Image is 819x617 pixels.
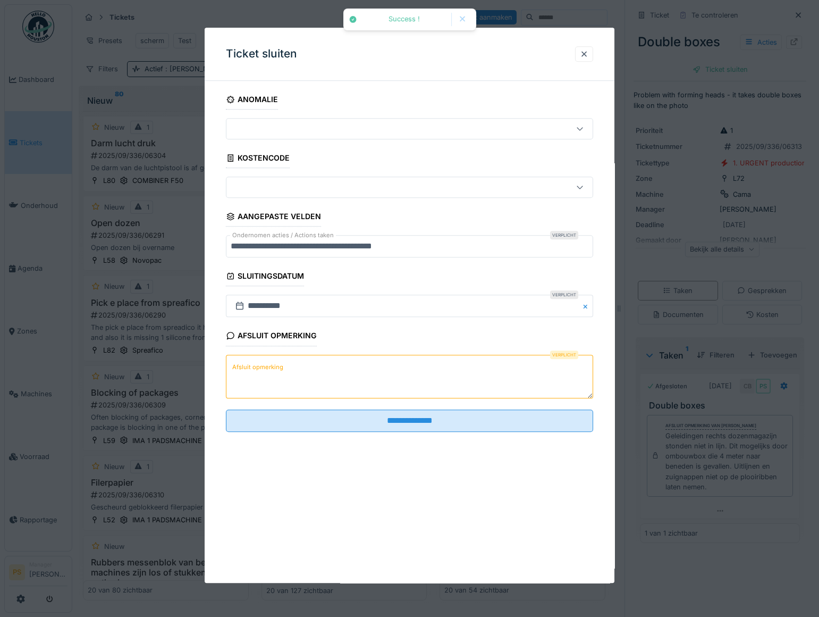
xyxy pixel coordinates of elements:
[362,15,446,24] div: Success !
[226,269,304,287] div: Sluitingsdatum
[550,351,578,359] div: Verplicht
[226,91,278,110] div: Anomalie
[226,209,321,227] div: Aangepaste velden
[230,231,336,240] label: Ondernomen acties / Actions taken
[226,47,297,61] h3: Ticket sluiten
[230,361,285,374] label: Afsluit opmerking
[226,150,290,168] div: Kostencode
[581,295,593,318] button: Close
[226,328,317,346] div: Afsluit opmerking
[550,291,578,299] div: Verplicht
[550,231,578,240] div: Verplicht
